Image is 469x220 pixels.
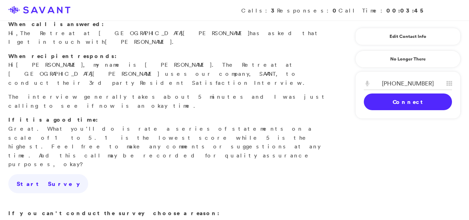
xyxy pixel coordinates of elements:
[8,52,117,60] strong: When recipient responds:
[386,7,426,14] strong: 00:03:45
[8,20,104,28] strong: When call is answered:
[8,209,219,217] strong: If you can't conduct the survey choose a reason:
[364,93,452,110] a: Connect
[20,30,250,36] span: The Retreat at [GEOGRAPHIC_DATA][PERSON_NAME]
[16,61,83,68] span: [PERSON_NAME]
[105,38,172,45] span: [PERSON_NAME]
[8,92,329,110] p: The interview generally takes about 5 minutes and I was just calling to see if now is an okay time.
[364,31,452,42] a: Edit Contact Info
[8,116,98,123] strong: If it is a good time:
[8,20,329,47] p: Hi, has asked that I get in touch with .
[8,115,329,169] p: Great. What you'll do is rate a series of statements on a scale of 1 to 5. 1 is the lowest score ...
[333,7,338,14] strong: 0
[8,174,88,194] a: Start Survey
[8,52,329,87] p: Hi , my name is [PERSON_NAME]. The Retreat at [GEOGRAPHIC_DATA][PERSON_NAME] uses our company, SA...
[355,50,461,68] a: No Longer There
[271,7,277,14] strong: 3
